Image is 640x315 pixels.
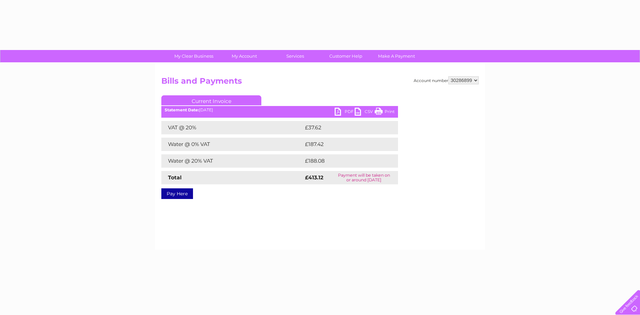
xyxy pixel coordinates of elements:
[166,50,221,62] a: My Clear Business
[217,50,272,62] a: My Account
[161,138,303,151] td: Water @ 0% VAT
[369,50,424,62] a: Make A Payment
[375,108,395,117] a: Print
[268,50,323,62] a: Services
[168,174,182,181] strong: Total
[303,138,386,151] td: £187.42
[414,76,479,84] div: Account number
[161,154,303,168] td: Water @ 20% VAT
[165,107,199,112] b: Statement Date:
[303,154,386,168] td: £188.08
[335,108,355,117] a: PDF
[330,171,398,184] td: Payment will be taken on or around [DATE]
[303,121,384,134] td: £37.62
[318,50,373,62] a: Customer Help
[305,174,323,181] strong: £413.12
[355,108,375,117] a: CSV
[161,95,261,105] a: Current Invoice
[161,76,479,89] h2: Bills and Payments
[161,188,193,199] a: Pay Here
[161,108,398,112] div: [DATE]
[161,121,303,134] td: VAT @ 20%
